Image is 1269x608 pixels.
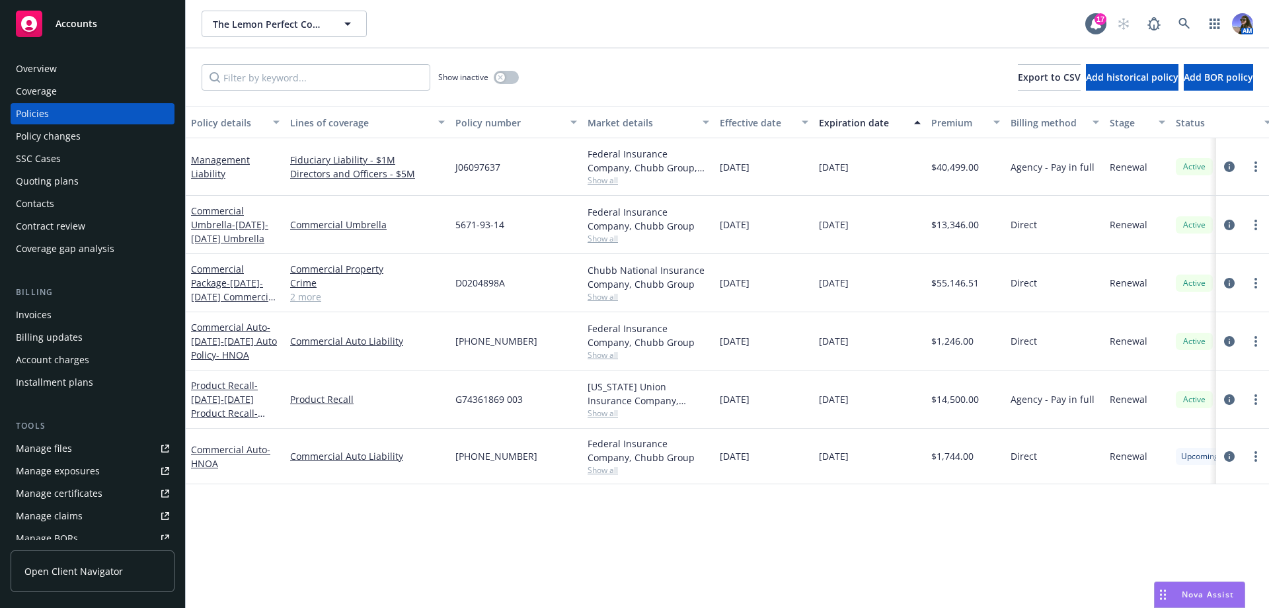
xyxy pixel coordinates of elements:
div: Coverage gap analysis [16,238,114,259]
a: Report a Bug [1141,11,1167,37]
div: Policy number [455,116,562,130]
div: Billing [11,286,174,299]
a: more [1248,333,1264,349]
a: Coverage gap analysis [11,238,174,259]
a: Quoting plans [11,171,174,192]
button: Premium [926,107,1005,138]
span: $40,499.00 [931,160,979,174]
span: Add BOR policy [1184,71,1253,83]
div: Policies [16,103,49,124]
span: Active [1181,219,1208,231]
a: more [1248,159,1264,175]
div: Manage claims [16,505,83,527]
span: Show all [588,291,709,302]
div: Lines of coverage [290,116,430,130]
span: Active [1181,394,1208,406]
span: [DATE] [720,449,750,463]
a: circleInformation [1221,159,1237,175]
a: Manage exposures [11,460,174,482]
span: Show inactive [438,71,488,83]
span: Direct [1011,449,1037,463]
span: [DATE] [819,160,849,174]
a: Overview [11,58,174,79]
div: Chubb National Insurance Company, Chubb Group [588,263,709,291]
div: Effective date [720,116,794,130]
span: $1,744.00 [931,449,974,463]
a: Commercial Package [191,263,278,331]
a: more [1248,275,1264,291]
span: G74361869 003 [455,392,523,406]
button: Effective date [714,107,814,138]
div: Federal Insurance Company, Chubb Group [588,437,709,464]
a: Contract review [11,216,174,237]
span: Show all [588,349,709,361]
div: Invoices [16,304,52,326]
div: Quoting plans [16,171,79,192]
div: Stage [1110,116,1151,130]
a: Billing updates [11,327,174,348]
div: Manage files [16,438,72,459]
a: Commercial Auto [191,443,270,470]
span: The Lemon Perfect Company [213,17,327,31]
a: SSC Cases [11,148,174,169]
img: photo [1232,13,1253,34]
span: [DATE] [819,334,849,348]
span: $13,346.00 [931,218,979,232]
button: Billing method [1005,107,1104,138]
span: Show all [588,408,709,419]
a: Search [1171,11,1198,37]
a: Management Liability [191,153,250,180]
span: Direct [1011,334,1037,348]
span: Renewal [1110,218,1147,232]
span: [DATE] [819,449,849,463]
div: Federal Insurance Company, Chubb Group [588,322,709,349]
a: more [1248,217,1264,233]
span: [DATE] [720,392,750,406]
a: Commercial Umbrella [191,204,268,245]
a: circleInformation [1221,449,1237,464]
a: Commercial Auto [191,321,277,361]
button: Add historical policy [1086,64,1178,91]
div: 17 [1095,11,1106,22]
a: more [1248,449,1264,464]
div: Billing method [1011,116,1085,130]
a: more [1248,392,1264,408]
span: [PHONE_NUMBER] [455,334,537,348]
a: Switch app [1202,11,1228,37]
a: circleInformation [1221,217,1237,233]
span: Direct [1011,276,1037,290]
span: Add historical policy [1086,71,1178,83]
a: Contacts [11,193,174,214]
button: Expiration date [814,107,926,138]
div: Drag to move [1155,582,1171,607]
div: Contract review [16,216,85,237]
button: Policy details [186,107,285,138]
span: 5671-93-14 [455,218,504,232]
span: [DATE] [819,218,849,232]
a: Manage claims [11,505,174,527]
button: Market details [582,107,714,138]
div: Federal Insurance Company, Chubb Group [588,205,709,233]
div: Account charges [16,349,89,370]
a: circleInformation [1221,333,1237,349]
span: [PHONE_NUMBER] [455,449,537,463]
span: Renewal [1110,160,1147,174]
span: Renewal [1110,392,1147,406]
span: [DATE] [720,160,750,174]
div: Policy changes [16,126,81,147]
a: Manage files [11,438,174,459]
a: Accounts [11,5,174,42]
span: Renewal [1110,334,1147,348]
div: Market details [588,116,695,130]
div: Federal Insurance Company, Chubb Group, CRC Group [588,147,709,175]
a: 2 more [290,290,445,304]
span: Agency - Pay in full [1011,392,1095,406]
span: $1,246.00 [931,334,974,348]
a: Directors and Officers - $5M [290,167,445,181]
div: Policy details [191,116,265,130]
a: Start snowing [1110,11,1137,37]
span: Show all [588,464,709,476]
span: Show all [588,175,709,186]
a: Manage BORs [11,528,174,549]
